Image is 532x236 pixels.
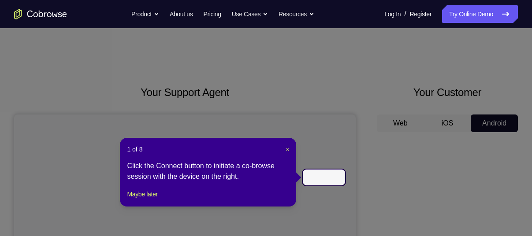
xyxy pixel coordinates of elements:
a: Try Online Demo [442,5,518,23]
span: × [286,146,289,153]
button: Maybe later [127,189,157,199]
a: Pricing [203,5,221,23]
a: Go to the home page [14,9,67,19]
button: Use Cases [232,5,268,23]
span: 1 of 8 [127,145,142,154]
button: Product [131,5,159,23]
a: About us [170,5,193,23]
button: Close Tour [286,145,289,154]
a: Log In [384,5,401,23]
a: Register [410,5,432,23]
div: Click the Connect button to initiate a co-browse session with the device on the right. [127,161,289,182]
span: / [404,9,406,19]
button: Resources [279,5,314,23]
